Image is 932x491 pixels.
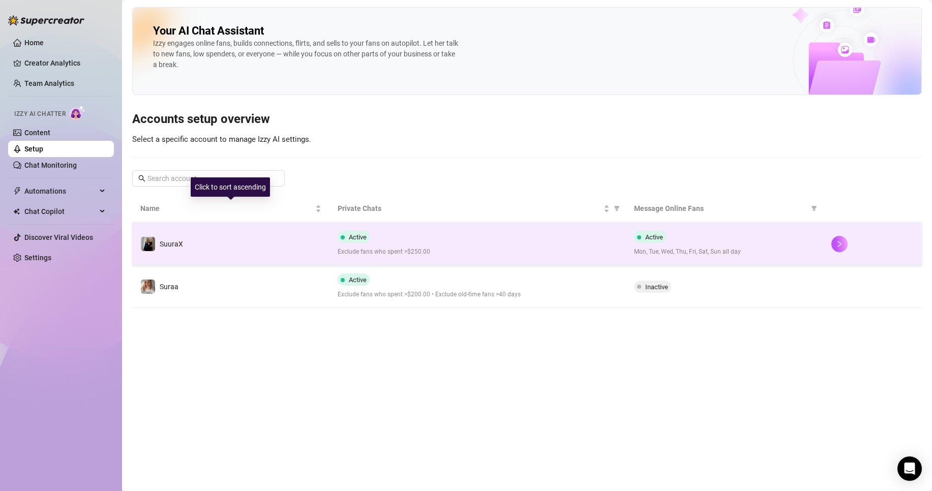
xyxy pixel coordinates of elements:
[24,161,77,169] a: Chat Monitoring
[897,456,922,481] div: Open Intercom Messenger
[132,135,311,144] span: Select a specific account to manage Izzy AI settings.
[831,236,848,252] button: right
[160,283,178,291] span: Suraa
[24,203,97,220] span: Chat Copilot
[24,145,43,153] a: Setup
[811,205,817,211] span: filter
[24,183,97,199] span: Automations
[13,187,21,195] span: thunderbolt
[338,290,617,299] span: Exclude fans who spent >$200.00 • Exclude old-time fans >40 days
[138,175,145,182] span: search
[24,254,51,262] a: Settings
[612,201,622,216] span: filter
[809,201,819,216] span: filter
[141,237,155,251] img: SuuraX
[147,173,270,184] input: Search account
[13,208,20,215] img: Chat Copilot
[153,38,458,70] div: Izzy engages online fans, builds connections, flirts, and sells to your fans on autopilot. Let he...
[645,283,668,291] span: Inactive
[24,55,106,71] a: Creator Analytics
[153,24,264,38] h2: Your AI Chat Assistant
[634,247,815,257] span: Mon, Tue, Wed, Thu, Fri, Sat, Sun all day
[338,203,601,214] span: Private Chats
[614,205,620,211] span: filter
[349,233,367,241] span: Active
[8,15,84,25] img: logo-BBDzfeDw.svg
[24,79,74,87] a: Team Analytics
[132,111,922,128] h3: Accounts setup overview
[634,203,807,214] span: Message Online Fans
[329,195,625,223] th: Private Chats
[191,177,270,197] div: Click to sort ascending
[645,233,663,241] span: Active
[24,233,93,241] a: Discover Viral Videos
[338,247,617,257] span: Exclude fans who spent >$250.00
[141,280,155,294] img: Suraa
[836,240,843,248] span: right
[140,203,313,214] span: Name
[70,105,85,120] img: AI Chatter
[132,195,329,223] th: Name
[24,129,50,137] a: Content
[349,276,367,284] span: Active
[160,240,183,248] span: SuuraX
[14,109,66,119] span: Izzy AI Chatter
[24,39,44,47] a: Home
